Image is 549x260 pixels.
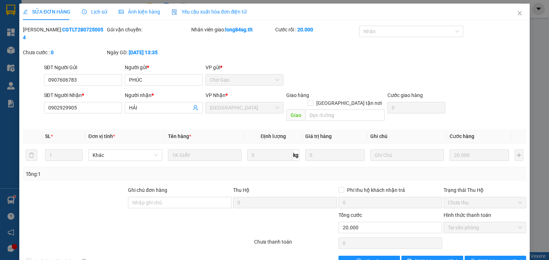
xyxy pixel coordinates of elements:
input: Dọc đường [305,109,385,121]
input: Cước giao hàng [387,102,445,113]
span: SỬA ĐƠN HÀNG [23,9,70,15]
label: Ghi chú đơn hàng [128,187,167,193]
div: [PERSON_NAME]: [23,26,105,41]
div: SĐT Người Gửi [44,63,122,71]
span: Khác [93,150,158,160]
span: Định lượng [261,133,286,139]
span: Chợ Gạo [210,75,279,85]
span: Cước hàng [450,133,474,139]
div: VP gửi [206,63,283,71]
span: Sài Gòn [210,102,279,113]
div: Cước rồi : [275,26,358,34]
span: Tên hàng [168,133,191,139]
b: CGTLT2807250054 [23,27,103,40]
span: VP Nhận [206,92,226,98]
span: Tổng cước [338,212,362,218]
input: 0 [305,149,365,161]
span: Chưa thu [448,197,522,208]
span: kg [292,149,300,161]
th: Ghi chú [367,129,447,143]
span: edit [23,9,28,14]
img: icon [172,9,177,15]
span: user-add [193,105,198,111]
span: clock-circle [82,9,87,14]
div: Chưa cước : [23,49,105,56]
b: 20.000 [297,27,313,32]
span: Ảnh kiện hàng [119,9,160,15]
label: Hình thức thanh toán [444,212,491,218]
b: 0 [51,50,54,55]
div: Chưa thanh toán [253,238,337,250]
span: SL [45,133,51,139]
input: VD: Bàn, Ghế [168,149,242,161]
div: Người nhận [125,91,203,99]
input: Ghi Chú [370,149,444,161]
span: [GEOGRAPHIC_DATA] tận nơi [313,99,385,107]
span: Tại văn phòng [448,222,522,233]
span: Phí thu hộ khách nhận trả [344,186,408,194]
input: 0 [450,149,509,161]
div: Trạng thái Thu Hộ [444,186,526,194]
button: plus [515,149,523,161]
input: Ghi chú đơn hàng [128,197,232,208]
div: Ngày GD: [107,49,189,56]
label: Cước giao hàng [387,92,423,98]
span: Giá trị hàng [305,133,332,139]
span: Giao [286,109,305,121]
span: Lịch sử [82,9,107,15]
div: SĐT Người Nhận [44,91,122,99]
span: picture [119,9,124,14]
b: long84sg.tlt [225,27,253,32]
span: Giao hàng [286,92,309,98]
span: close [517,10,523,16]
span: Thu Hộ [233,187,249,193]
button: Close [510,4,530,24]
div: Gói vận chuyển: [107,26,189,34]
div: Nhân viên giao: [191,26,274,34]
div: Tổng: 1 [26,170,212,178]
button: delete [26,149,37,161]
b: [DATE] 13:35 [129,50,158,55]
span: Yêu cầu xuất hóa đơn điện tử [172,9,247,15]
span: Đơn vị tính [88,133,115,139]
div: Người gửi [125,63,203,71]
